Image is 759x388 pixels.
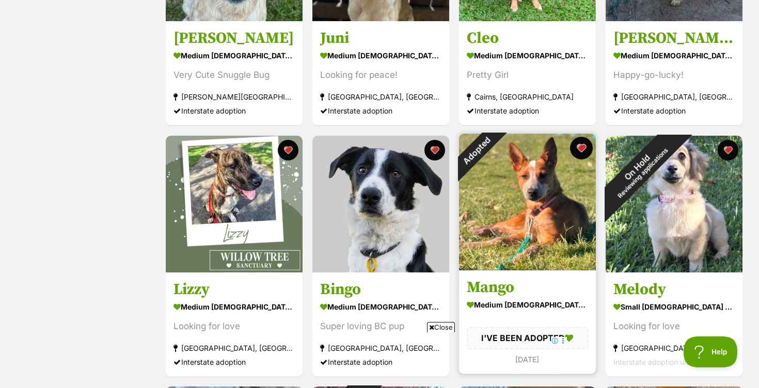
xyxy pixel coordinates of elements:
h3: [PERSON_NAME] [173,29,295,48]
button: favourite [570,137,593,159]
div: medium [DEMOGRAPHIC_DATA] Dog [173,48,295,63]
h3: Juni [320,29,441,48]
a: Cleo medium [DEMOGRAPHIC_DATA] Dog Pretty Girl Cairns, [GEOGRAPHIC_DATA] Interstate adoption favo... [459,21,596,126]
div: medium [DEMOGRAPHIC_DATA] Dog [613,48,735,63]
div: [GEOGRAPHIC_DATA], [GEOGRAPHIC_DATA] [320,90,441,104]
div: Super loving BC pup [320,319,441,333]
div: Looking for love [613,319,735,333]
h3: [PERSON_NAME] (3) [613,29,735,48]
img: Bingo [312,136,449,272]
a: Lizzy medium [DEMOGRAPHIC_DATA] Dog Looking for love [GEOGRAPHIC_DATA], [GEOGRAPHIC_DATA] Interst... [166,272,303,377]
img: Mango [459,134,596,270]
div: Adopted [446,120,507,182]
button: favourite [424,140,445,160]
div: medium [DEMOGRAPHIC_DATA] Dog [320,299,441,314]
div: Interstate adoption [613,104,735,118]
div: small [DEMOGRAPHIC_DATA] Dog [613,299,735,314]
span: Reviewing applications [616,147,670,200]
iframe: Help Scout Beacon - Open [684,336,738,367]
div: Interstate adoption [173,355,295,369]
span: Close [427,322,455,332]
a: Juni medium [DEMOGRAPHIC_DATA] Dog Looking for peace! [GEOGRAPHIC_DATA], [GEOGRAPHIC_DATA] Inters... [312,21,449,126]
div: [GEOGRAPHIC_DATA], [GEOGRAPHIC_DATA] [613,90,735,104]
div: medium [DEMOGRAPHIC_DATA] Dog [320,48,441,63]
h3: Melody [613,280,735,299]
a: [PERSON_NAME] medium [DEMOGRAPHIC_DATA] Dog Very Cute Snuggle Bug [PERSON_NAME][GEOGRAPHIC_DATA] ... [166,21,303,126]
a: On HoldReviewing applications [606,264,742,274]
div: [GEOGRAPHIC_DATA], [GEOGRAPHIC_DATA] [173,341,295,355]
img: Lizzy [166,136,303,272]
span: Interstate adoption unavailable [613,358,718,366]
div: I'VE BEEN ADOPTED [467,327,588,349]
iframe: Advertisement [192,336,567,383]
div: Looking for love [173,319,295,333]
h3: Lizzy [173,280,295,299]
div: Very Cute Snuggle Bug [173,69,295,83]
h3: Cleo [467,29,588,48]
div: Looking for peace! [320,69,441,83]
div: [PERSON_NAME][GEOGRAPHIC_DATA] [173,90,295,104]
a: Melody small [DEMOGRAPHIC_DATA] Dog Looking for love [GEOGRAPHIC_DATA], [GEOGRAPHIC_DATA] Interst... [606,272,742,377]
div: medium [DEMOGRAPHIC_DATA] Dog [467,297,588,312]
h3: Mango [467,278,588,297]
div: [GEOGRAPHIC_DATA], [GEOGRAPHIC_DATA] [613,341,735,355]
a: Bingo medium [DEMOGRAPHIC_DATA] Dog Super loving BC pup [GEOGRAPHIC_DATA], [GEOGRAPHIC_DATA] Inte... [312,272,449,377]
a: [PERSON_NAME] (3) medium [DEMOGRAPHIC_DATA] Dog Happy-go-lucky! [GEOGRAPHIC_DATA], [GEOGRAPHIC_DA... [606,21,742,126]
button: favourite [278,140,298,160]
div: Pretty Girl [467,69,588,83]
div: Interstate adoption [320,104,441,118]
div: Happy-go-lucky! [613,69,735,83]
div: Interstate adoption [173,104,295,118]
div: Interstate adoption [467,104,588,118]
div: Cairns, [GEOGRAPHIC_DATA] [467,90,588,104]
a: Adopted [459,262,596,272]
div: medium [DEMOGRAPHIC_DATA] Dog [467,48,588,63]
a: Mango medium [DEMOGRAPHIC_DATA] Dog I'VE BEEN ADOPTED [DATE] favourite [459,270,596,374]
div: medium [DEMOGRAPHIC_DATA] Dog [173,299,295,314]
img: Melody [606,136,742,272]
button: favourite [718,140,738,160]
h3: Bingo [320,280,441,299]
div: On Hold [583,112,697,227]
